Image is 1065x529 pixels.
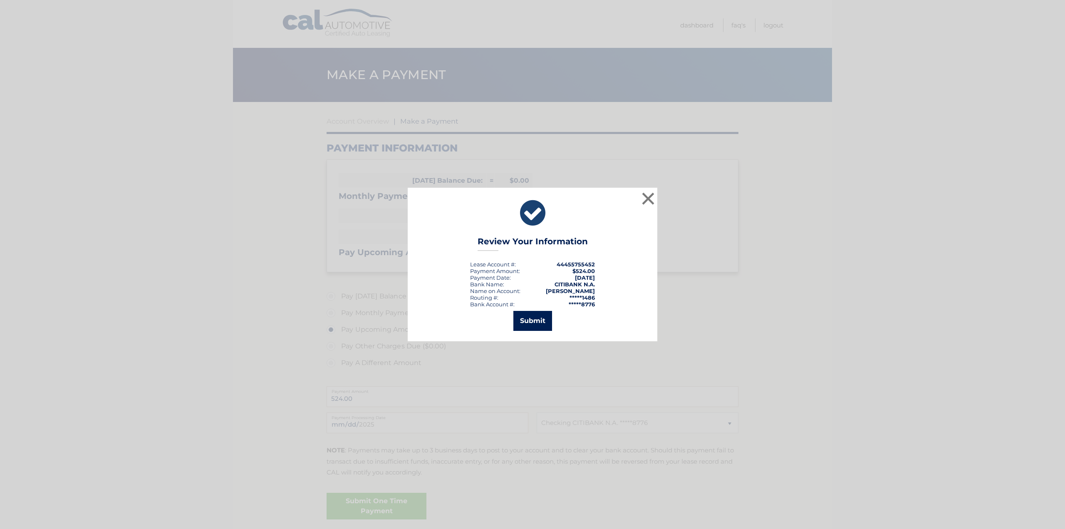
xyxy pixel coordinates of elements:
[470,281,504,288] div: Bank Name:
[546,288,595,294] strong: [PERSON_NAME]
[470,261,516,268] div: Lease Account #:
[640,190,656,207] button: ×
[575,274,595,281] span: [DATE]
[478,236,588,251] h3: Review Your Information
[513,311,552,331] button: Submit
[470,301,515,308] div: Bank Account #:
[470,274,510,281] span: Payment Date
[557,261,595,268] strong: 44455755452
[572,268,595,274] span: $524.00
[470,288,520,294] div: Name on Account:
[470,268,520,274] div: Payment Amount:
[470,294,498,301] div: Routing #:
[470,274,511,281] div: :
[555,281,595,288] strong: CITIBANK N.A.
